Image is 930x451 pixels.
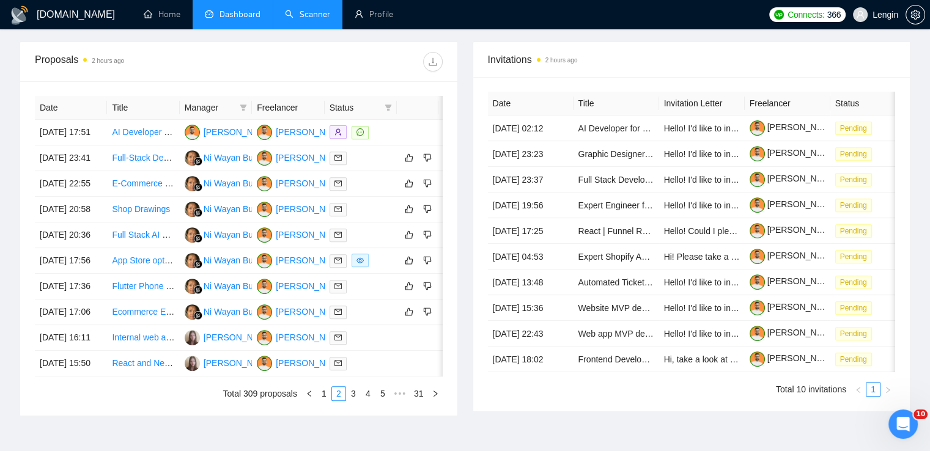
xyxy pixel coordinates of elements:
[906,5,925,24] button: setting
[334,231,342,238] span: mail
[185,356,200,371] img: NB
[884,386,891,394] span: right
[488,244,574,269] td: [DATE] 04:53
[185,358,274,367] a: NB[PERSON_NAME]
[855,386,862,394] span: left
[405,255,413,265] span: like
[574,321,659,346] td: Web app MVP development
[107,248,179,274] td: App Store optimisation
[402,176,416,191] button: like
[276,202,346,216] div: [PERSON_NAME]
[257,356,272,371] img: TM
[402,253,416,268] button: like
[194,285,202,294] img: gigradar-bm.png
[220,9,260,20] span: Dashboard
[276,356,346,370] div: [PERSON_NAME]
[276,228,346,241] div: [PERSON_NAME]
[405,153,413,163] span: like
[334,334,342,341] span: mail
[107,145,179,171] td: Full-Stack Developer Needed for Self-Help App
[185,101,235,114] span: Manager
[574,218,659,244] td: React | Funnel Recreation
[180,96,252,120] th: Manager
[302,386,317,401] li: Previous Page
[257,358,346,367] a: TM[PERSON_NAME]
[331,386,346,401] li: 2
[750,199,838,209] a: [PERSON_NAME]
[750,351,765,367] img: c1NLmzrk-0pBZjOo1nLSJnOz0itNHKTdmMHAt8VIsLFzaWqqsJDJtcFyV3OYvrqgu3
[880,382,895,397] button: right
[276,254,346,267] div: [PERSON_NAME]
[574,92,659,116] th: Title
[346,386,361,401] li: 3
[330,101,380,114] span: Status
[410,387,427,400] a: 31
[420,279,435,293] button: dislike
[276,279,346,293] div: [PERSON_NAME]
[420,202,435,216] button: dislike
[776,382,846,397] li: Total 10 invitations
[35,171,107,197] td: [DATE] 22:55
[750,302,838,312] a: [PERSON_NAME]
[35,120,107,145] td: [DATE] 17:51
[257,150,272,166] img: TM
[750,326,765,341] img: c1NLmzrk-0pBZjOo1nLSJnOz0itNHKTdmMHAt8VIsLFzaWqqsJDJtcFyV3OYvrqgu3
[185,330,200,345] img: NB
[750,300,765,315] img: c1NLmzrk-0pBZjOo1nLSJnOz0itNHKTdmMHAt8VIsLFzaWqqsJDJtcFyV3OYvrqgu3
[257,279,272,294] img: TM
[112,307,319,317] a: Ecommerce Expert Needed for Strategic Development
[488,193,574,218] td: [DATE] 19:56
[35,52,238,71] div: Proposals
[185,178,272,188] a: NWNi Wayan Budiarti
[276,331,346,344] div: [PERSON_NAME]
[488,116,574,141] td: [DATE] 02:12
[194,260,202,268] img: gigradar-bm.png
[112,178,314,188] a: E-Commerce and Social Chatting Platform Developer
[420,253,435,268] button: dislike
[317,387,331,400] a: 1
[906,10,924,20] span: setting
[240,104,247,111] span: filter
[257,306,346,316] a: TM[PERSON_NAME]
[144,9,180,20] a: homeHome
[428,386,443,401] li: Next Page
[835,224,872,238] span: Pending
[750,174,838,183] a: [PERSON_NAME]
[257,152,346,162] a: TM[PERSON_NAME]
[745,92,830,116] th: Freelancer
[112,332,409,342] a: Internal web app developemnt for a US-based full-service real estate company
[578,175,716,185] a: Full Stack Developer ( Laravel+Vue)
[750,120,765,136] img: c1NLmzrk-0pBZjOo1nLSJnOz0itNHKTdmMHAt8VIsLFzaWqqsJDJtcFyV3OYvrqgu3
[257,204,346,213] a: TM[PERSON_NAME]
[423,307,432,317] span: dislike
[420,227,435,242] button: dislike
[390,386,410,401] li: Next 5 Pages
[420,150,435,165] button: dislike
[835,123,877,133] a: Pending
[107,96,179,120] th: Title
[112,255,198,265] a: App Store optimisation
[835,200,877,210] a: Pending
[257,178,346,188] a: TM[PERSON_NAME]
[35,145,107,171] td: [DATE] 23:41
[385,104,392,111] span: filter
[107,325,179,351] td: Internal web app developemnt for a US-based full-service real estate company
[405,307,413,317] span: like
[257,304,272,320] img: TM
[185,306,272,316] a: NWNi Wayan Budiarti
[774,10,784,20] img: upwork-logo.png
[835,148,877,158] a: Pending
[574,244,659,269] td: Expert Shopify App Developer Needed to Fix Theme Extension Rendering Bug (React/Node.js)
[375,386,390,401] li: 5
[112,153,291,163] a: Full-Stack Developer Needed for Self-Help App
[405,178,413,188] span: like
[332,387,345,400] a: 2
[185,253,200,268] img: NW
[750,172,765,187] img: c1NLmzrk-0pBZjOo1nLSJnOz0itNHKTdmMHAt8VIsLFzaWqqsJDJtcFyV3OYvrqgu3
[204,305,272,318] div: Ni Wayan Budiarti
[194,311,202,320] img: gigradar-bm.png
[204,228,272,241] div: Ni Wayan Budiarti
[112,230,355,240] a: Full Stack AI Mobile App Developer Needed to Complete Project
[750,249,765,264] img: c1NLmzrk-0pBZjOo1nLSJnOz0itNHKTdmMHAt8VIsLFzaWqqsJDJtcFyV3OYvrqgu3
[112,204,170,214] a: Shop Drawings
